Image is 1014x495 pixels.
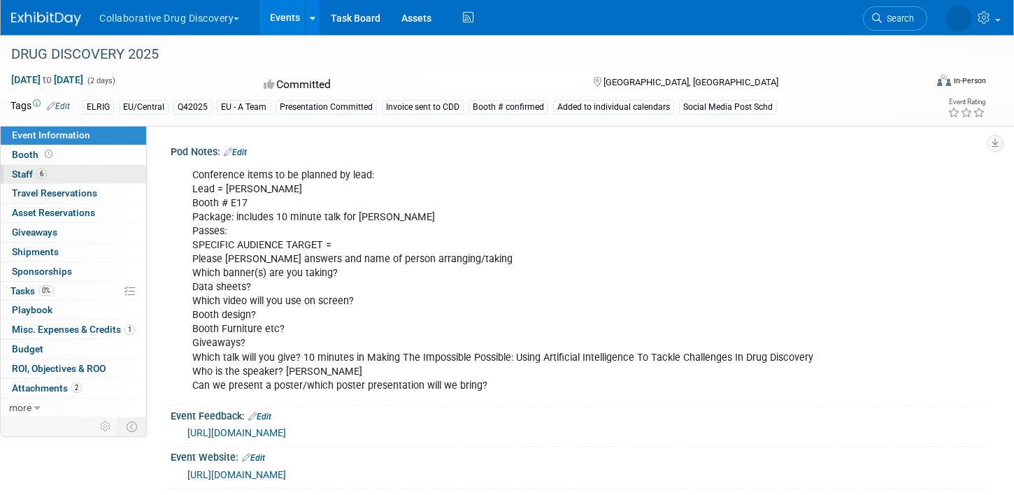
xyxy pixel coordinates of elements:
[1,243,146,261] a: Shipments
[224,148,247,157] a: Edit
[124,324,135,335] span: 1
[1,145,146,164] a: Booth
[1,301,146,320] a: Playbook
[10,99,70,115] td: Tags
[1,203,146,222] a: Asset Reservations
[863,6,927,31] a: Search
[12,187,97,199] span: Travel Reservations
[882,13,914,24] span: Search
[12,382,82,394] span: Attachments
[42,149,55,159] span: Booth not reserved yet
[604,77,778,87] span: [GEOGRAPHIC_DATA], [GEOGRAPHIC_DATA]
[12,363,106,374] span: ROI, Objectives & ROO
[945,5,972,31] img: Katarina Vucetic
[1,320,146,339] a: Misc. Expenses & Credits1
[47,101,70,111] a: Edit
[1,282,146,301] a: Tasks0%
[248,412,271,422] a: Edit
[187,427,286,438] a: [URL][DOMAIN_NAME]
[1,340,146,359] a: Budget
[382,100,464,115] div: Invoice sent to CDD
[1,165,146,184] a: Staff6
[1,184,146,203] a: Travel Reservations
[71,382,82,393] span: 2
[10,73,84,86] span: [DATE] [DATE]
[12,168,47,180] span: Staff
[12,207,95,218] span: Asset Reservations
[11,12,81,26] img: ExhibitDay
[171,447,986,465] div: Event Website:
[119,100,169,115] div: EU/Central
[1,359,146,378] a: ROI, Objectives & ROO
[41,74,54,85] span: to
[937,75,951,86] img: Format-Inperson.png
[118,417,147,436] td: Toggle Event Tabs
[553,100,674,115] div: Added to individual calendars
[94,417,118,436] td: Personalize Event Tab Strip
[276,100,377,115] div: Presentation Committed
[83,100,114,115] div: ELRIG
[217,100,271,115] div: EU - A Team
[12,246,59,257] span: Shipments
[953,76,986,86] div: In-Person
[9,402,31,413] span: more
[12,129,90,141] span: Event Information
[12,149,55,160] span: Booth
[171,141,986,159] div: Pod Notes:
[12,343,43,354] span: Budget
[1,126,146,145] a: Event Information
[1,399,146,417] a: more
[948,99,985,106] div: Event Rating
[173,100,212,115] div: Q42025
[841,73,987,94] div: Event Format
[12,324,135,335] span: Misc. Expenses & Credits
[10,285,54,296] span: Tasks
[259,73,571,97] div: Committed
[12,227,57,238] span: Giveaways
[242,453,265,463] a: Edit
[171,406,986,424] div: Event Feedback:
[1,379,146,398] a: Attachments2
[36,168,47,179] span: 6
[679,100,777,115] div: Social Media Post Schd
[86,76,115,85] span: (2 days)
[469,100,548,115] div: Booth # confirmed
[6,42,903,67] div: DRUG DISCOVERY 2025
[183,162,829,400] div: Conference items to be planned by lead: Lead = [PERSON_NAME] Booth # E17 Package: includes 10 min...
[1,223,146,242] a: Giveaways
[187,469,286,480] a: [URL][DOMAIN_NAME]
[38,285,54,296] span: 0%
[12,304,52,315] span: Playbook
[1,262,146,281] a: Sponsorships
[12,266,72,277] span: Sponsorships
